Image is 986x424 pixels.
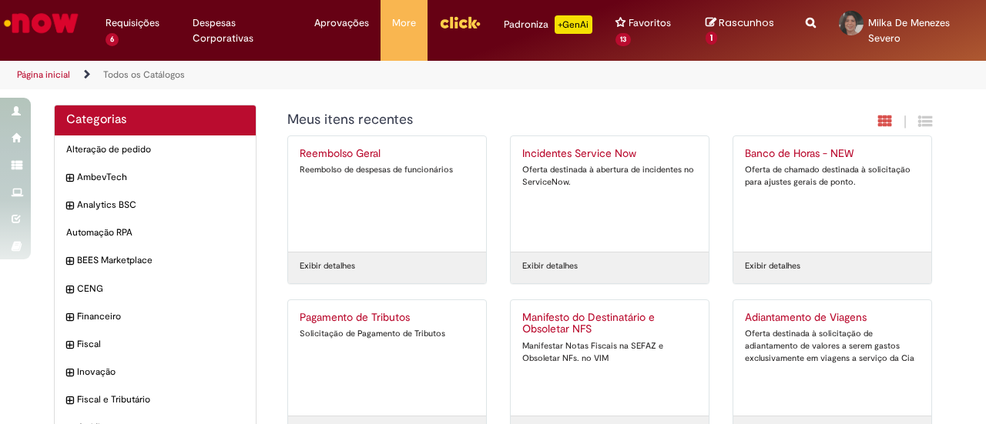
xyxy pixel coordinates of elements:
div: expandir categoria Inovação Inovação [55,358,256,386]
h2: Adiantamento de Viagens [745,312,920,324]
div: Padroniza [504,15,592,34]
span: Milka De Menezes Severo [868,16,950,45]
div: Solicitação de Pagamento de Tributos [300,328,475,340]
span: BEES Marketplace [77,254,244,267]
span: Despesas Corporativas [193,15,291,46]
span: 6 [106,33,119,46]
div: expandir categoria Analytics BSC Analytics BSC [55,191,256,219]
h2: Reembolso Geral [300,148,475,160]
i: expandir categoria AmbevTech [66,171,73,186]
img: click_logo_yellow_360x200.png [439,11,481,34]
span: Alteração de pedido [66,143,244,156]
div: Alteração de pedido [55,135,256,164]
span: Favoritos [629,15,671,31]
span: Inovação [77,366,244,379]
a: Pagamento de Tributos Solicitação de Pagamento de Tributos [288,300,486,416]
h2: Incidentes Service Now [522,148,697,160]
div: expandir categoria Fiscal Fiscal [55,330,256,359]
span: Fiscal [77,338,244,351]
div: Manifestar Notas Fiscais na SEFAZ e Obsoletar NFs. no VIM [522,340,697,364]
span: Fiscal e Tributário [77,393,244,406]
span: Aprovações [314,15,369,31]
i: expandir categoria Fiscal e Tributário [66,393,73,409]
div: expandir categoria CENG CENG [55,275,256,303]
span: Analytics BSC [77,199,244,212]
span: | [904,113,907,131]
i: expandir categoria Analytics BSC [66,199,73,214]
div: Oferta destinada à solicitação de adiantamento de valores a serem gastos exclusivamente em viagen... [745,328,920,364]
a: Manifesto do Destinatário e Obsoletar NFS Manifestar Notas Fiscais na SEFAZ e Obsoletar NFs. no VIM [511,300,709,416]
i: expandir categoria BEES Marketplace [66,254,73,269]
a: Exibir detalhes [522,260,578,272]
a: Rascunhos [706,16,783,45]
div: Automação RPA [55,219,256,247]
i: expandir categoria CENG [66,282,73,298]
i: Exibição em cartão [878,114,892,129]
div: Oferta destinada à abertura de incidentes no ServiceNow. [522,164,697,188]
h2: Categorias [66,113,244,127]
span: AmbevTech [77,171,244,184]
p: +GenAi [555,15,592,34]
h2: Pagamento de Tributos [300,312,475,324]
div: Reembolso de despesas de funcionários [300,164,475,176]
a: Exibir detalhes [745,260,800,272]
i: expandir categoria Fiscal [66,338,73,353]
a: Página inicial [17,68,70,81]
span: 13 [615,33,631,46]
span: 1 [706,32,717,45]
a: Adiantamento de Viagens Oferta destinada à solicitação de adiantamento de valores a serem gastos ... [733,300,931,416]
div: expandir categoria AmbevTech AmbevTech [55,163,256,192]
i: expandir categoria Inovação [66,366,73,381]
div: expandir categoria BEES Marketplace BEES Marketplace [55,246,256,275]
ul: Trilhas de página [12,61,646,89]
img: ServiceNow [2,8,81,38]
span: More [392,15,416,31]
span: CENG [77,282,244,295]
i: Exibição de grade [918,114,932,129]
h2: Manifesto do Destinatário e Obsoletar NFS [522,312,697,336]
span: Requisições [106,15,159,31]
span: Financeiro [77,310,244,323]
h2: Banco de Horas - NEW [745,148,920,160]
div: expandir categoria Fiscal e Tributário Fiscal e Tributário [55,386,256,414]
h1: {"description":"","title":"Meus itens recentes"} Categoria [287,112,766,128]
a: Reembolso Geral Reembolso de despesas de funcionários [288,136,486,252]
div: Oferta de chamado destinada à solicitação para ajustes gerais de ponto. [745,164,920,188]
a: Banco de Horas - NEW Oferta de chamado destinada à solicitação para ajustes gerais de ponto. [733,136,931,252]
a: Todos os Catálogos [103,68,185,81]
a: Exibir detalhes [300,260,355,272]
span: Rascunhos [719,15,774,30]
span: Automação RPA [66,226,244,239]
div: expandir categoria Financeiro Financeiro [55,302,256,331]
i: expandir categoria Financeiro [66,310,73,326]
a: Incidentes Service Now Oferta destinada à abertura de incidentes no ServiceNow. [511,136,709,252]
